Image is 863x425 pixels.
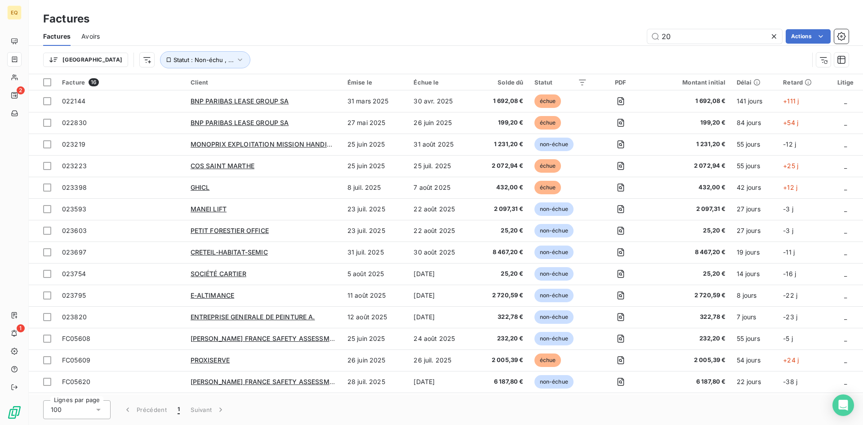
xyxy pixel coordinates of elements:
span: FC05620 [62,378,90,385]
span: 022830 [62,119,87,126]
td: [DATE] [408,306,475,328]
td: 26 juil. 2025 [408,349,475,371]
td: 27 jours [731,220,778,242]
div: Open Intercom Messenger [832,394,854,416]
td: 23 juil. 2025 [342,198,409,220]
span: non-échue [534,224,574,237]
span: 6 187,80 € [654,377,726,386]
div: EQ [7,5,22,20]
span: non-échue [534,202,574,216]
td: 24 août 2025 [408,328,475,349]
span: non-échue [534,375,574,389]
td: 54 jours [731,349,778,371]
span: 25,20 € [654,269,726,278]
span: 023219 [62,140,85,148]
span: 2 072,94 € [480,161,523,170]
span: +111 j [783,97,799,105]
span: _ [844,356,847,364]
span: BNP PARIBAS LEASE GROUP SA [191,97,289,105]
span: -23 j [783,313,797,321]
span: 2 005,39 € [480,356,523,365]
div: Retard [783,79,823,86]
span: _ [844,205,847,213]
span: non-échue [534,246,574,259]
td: [DATE] [408,371,475,393]
td: 55 jours [731,328,778,349]
span: 022144 [62,97,85,105]
span: 1 [17,324,25,332]
td: 22 jours [731,393,778,414]
span: 2 005,39 € [654,356,726,365]
span: 2 720,59 € [654,291,726,300]
span: _ [844,248,847,256]
span: non-échue [534,332,574,345]
td: 84 jours [731,112,778,134]
td: 42 jours [731,177,778,198]
span: _ [844,97,847,105]
td: 28 juil. 2025 [342,371,409,393]
span: 232,20 € [654,334,726,343]
span: 25,20 € [654,226,726,235]
div: Émise le [347,79,403,86]
h3: Factures [43,11,89,27]
span: 2 [17,86,25,94]
span: 432,00 € [654,183,726,192]
div: Litige [833,79,858,86]
td: [DATE] [408,263,475,285]
input: Rechercher [647,29,782,44]
td: 7 jours [731,306,778,328]
div: Solde dû [480,79,523,86]
span: -38 j [783,378,797,385]
span: _ [844,140,847,148]
span: 199,20 € [654,118,726,127]
span: 1 692,08 € [480,97,523,106]
span: 8 467,20 € [654,248,726,257]
div: Échue le [414,79,469,86]
td: 12 août 2025 [342,306,409,328]
td: 5 août 2025 [342,263,409,285]
span: ENTREPRISE GENERALE DE PEINTURE A. [191,313,315,321]
span: Avoirs [81,32,100,41]
td: 55 jours [731,155,778,177]
span: 2 720,59 € [480,291,523,300]
button: 1 [172,400,185,419]
span: SOCIÉTÉ CARTIER [191,270,246,277]
td: 141 jours [731,90,778,112]
td: 28 juil. 2025 [342,393,409,414]
span: 023754 [62,270,86,277]
td: 27 mai 2025 [342,112,409,134]
span: 322,78 € [654,313,726,322]
span: +54 j [783,119,798,126]
span: 232,20 € [480,334,523,343]
span: -22 j [783,291,797,299]
span: 2 072,94 € [654,161,726,170]
span: Factures [43,32,71,41]
span: 25,20 € [480,226,523,235]
span: 023697 [62,248,86,256]
td: 22 jours [731,371,778,393]
span: 023223 [62,162,87,170]
span: 1 692,08 € [654,97,726,106]
span: PETIT FORESTIER OFFICE [191,227,269,234]
div: Délai [737,79,773,86]
td: [DATE] [408,285,475,306]
td: 26 juin 2025 [408,112,475,134]
td: 27 jours [731,198,778,220]
span: non-échue [534,267,574,281]
span: -12 j [783,140,796,148]
td: 30 avr. 2025 [408,90,475,112]
span: _ [844,119,847,126]
span: échue [534,116,561,130]
span: MONOPRIX EXPLOITATION MISSION HANDICAP [191,140,340,148]
span: E-ALTIMANCE [191,291,235,299]
span: non-échue [534,289,574,302]
span: 25,20 € [480,269,523,278]
td: 8 juil. 2025 [342,177,409,198]
td: 14 jours [731,263,778,285]
span: _ [844,183,847,191]
span: 8 467,20 € [480,248,523,257]
span: BNP PARIBAS LEASE GROUP SA [191,119,289,126]
span: COS SAINT MARTHE [191,162,254,170]
button: Précédent [118,400,172,419]
td: 31 août 2025 [408,134,475,155]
